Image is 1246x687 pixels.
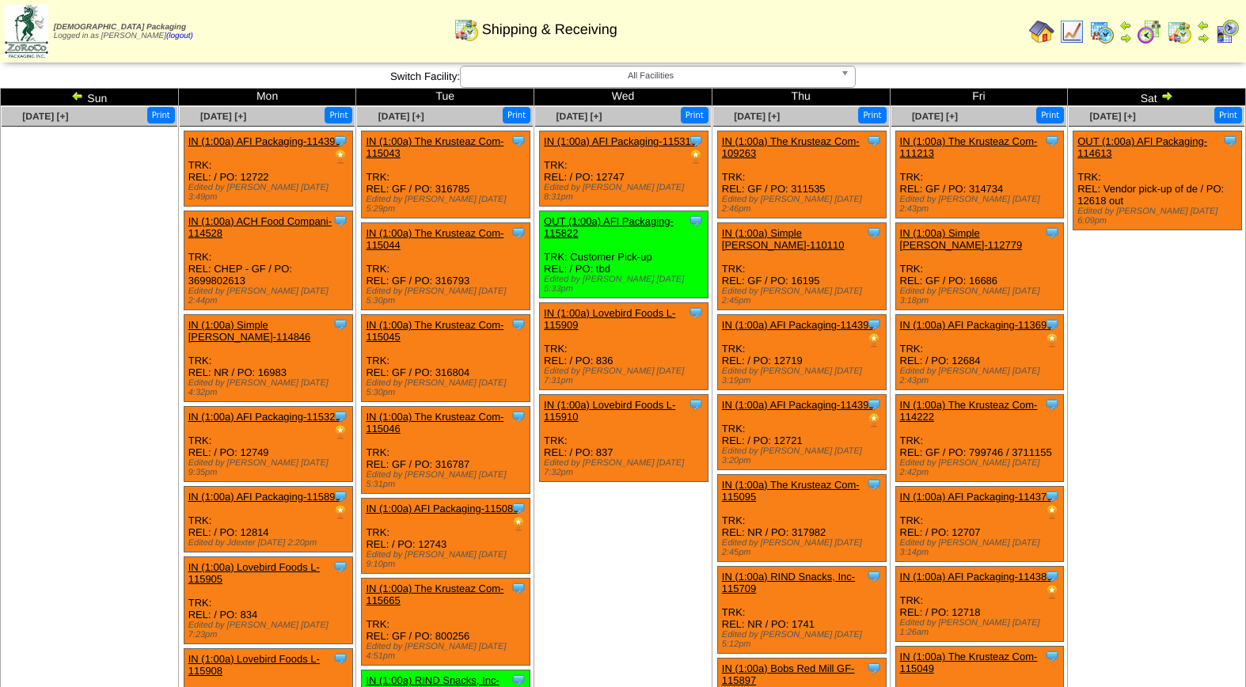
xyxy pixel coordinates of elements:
span: [DATE] [+] [1090,111,1136,122]
a: IN (1:00a) The Krusteaz Com-111213 [900,135,1038,159]
div: TRK: REL: GF / PO: 316785 [362,131,530,218]
img: home.gif [1029,19,1054,44]
img: Tooltip [866,660,882,676]
img: Tooltip [332,408,348,424]
a: OUT (1:00a) AFI Packaging-115822 [544,215,674,239]
a: IN (1:00a) Lovebird Foods L-115908 [188,653,320,677]
div: Edited by [PERSON_NAME] [DATE] 6:09pm [1077,207,1241,226]
a: [DATE] [+] [734,111,780,122]
img: Tooltip [511,500,526,516]
div: Edited by [PERSON_NAME] [DATE] 7:31pm [544,366,708,385]
img: Tooltip [511,225,526,241]
a: IN (1:00a) The Krusteaz Com-115045 [366,319,503,343]
a: IN (1:00a) The Krusteaz Com-115044 [366,227,503,251]
a: IN (1:00a) The Krusteaz Com-115043 [366,135,503,159]
a: IN (1:00a) RIND Snacks, Inc-115709 [722,571,855,594]
a: IN (1:00a) Lovebird Foods L-115905 [188,561,320,585]
a: [DATE] [+] [912,111,958,122]
a: IN (1:00a) The Krusteaz Com-115095 [722,479,860,503]
div: TRK: REL: / PO: 12719 [717,315,886,390]
a: IN (1:00a) Simple [PERSON_NAME]-114846 [188,319,311,343]
div: Edited by [PERSON_NAME] [DATE] 2:44pm [188,287,352,306]
div: Edited by [PERSON_NAME] [DATE] 7:23pm [188,621,352,640]
button: Print [147,107,175,123]
div: TRK: REL: / PO: 837 [540,395,708,482]
img: arrowleft.gif [71,89,84,102]
a: IN (1:00a) AFI Packaging-114390 [722,319,875,331]
img: PO [866,412,882,428]
div: TRK: REL: NR / PO: 317982 [717,475,886,562]
a: IN (1:00a) AFI Packaging-115321 [188,411,341,423]
img: line_graph.gif [1059,19,1085,44]
div: TRK: REL: GF / PO: 16195 [717,223,886,310]
div: Edited by [PERSON_NAME] [DATE] 2:43pm [900,366,1064,385]
span: Logged in as [PERSON_NAME] [54,23,193,40]
div: TRK: REL: NR / PO: 16983 [184,315,352,402]
div: TRK: REL: / PO: 836 [540,303,708,390]
div: Edited by [PERSON_NAME] [DATE] 2:45pm [722,538,886,557]
img: Tooltip [332,651,348,666]
img: PO [511,516,526,532]
td: Wed [534,89,712,106]
img: calendarcustomer.gif [1214,19,1240,44]
img: PO [332,424,348,440]
a: IN (1:00a) The Krusteaz Com-115049 [900,651,1038,674]
button: Print [681,107,708,123]
img: Tooltip [1044,397,1060,412]
a: IN (1:00a) Lovebird Foods L-115910 [544,399,675,423]
div: TRK: REL: / PO: 12722 [184,131,352,207]
img: calendarinout.gif [1167,19,1192,44]
td: Thu [712,89,890,106]
img: PO [1044,332,1060,348]
img: PO [866,332,882,348]
a: IN (1:00a) The Krusteaz Com-115046 [366,411,503,435]
img: Tooltip [688,133,704,149]
div: TRK: REL: / PO: 12749 [184,407,352,482]
img: Tooltip [866,225,882,241]
a: [DATE] [+] [378,111,424,122]
img: Tooltip [866,397,882,412]
a: IN (1:00a) Bobs Red Mill GF-115897 [722,662,855,686]
div: Edited by [PERSON_NAME] [DATE] 9:35pm [188,458,352,477]
div: TRK: REL: / PO: 12707 [895,487,1064,562]
div: Edited by [PERSON_NAME] [DATE] 4:51pm [366,642,530,661]
img: Tooltip [332,559,348,575]
img: Tooltip [1044,488,1060,504]
img: Tooltip [1044,648,1060,664]
a: IN (1:00a) AFI Packaging-114378 [900,491,1053,503]
div: Edited by [PERSON_NAME] [DATE] 2:42pm [900,458,1064,477]
div: TRK: REL: / PO: 12814 [184,487,352,552]
button: Print [1036,107,1064,123]
img: Tooltip [511,580,526,596]
td: Sat [1068,89,1246,106]
div: TRK: REL: / PO: 834 [184,557,352,644]
button: Print [1214,107,1242,123]
img: Tooltip [1044,133,1060,149]
div: Edited by [PERSON_NAME] [DATE] 3:19pm [722,366,886,385]
img: PO [332,149,348,165]
img: calendarprod.gif [1089,19,1115,44]
div: TRK: REL: GF / PO: 16686 [895,223,1064,310]
img: arrowright.gif [1197,32,1210,44]
div: Edited by [PERSON_NAME] [DATE] 1:26am [900,618,1064,637]
div: Edited by [PERSON_NAME] [DATE] 5:30pm [366,287,530,306]
div: Edited by [PERSON_NAME] [DATE] 3:49pm [188,183,352,202]
a: IN (1:00a) Simple [PERSON_NAME]-110110 [722,227,845,251]
div: Edited by [PERSON_NAME] [DATE] 4:32pm [188,378,352,397]
a: IN (1:00a) Simple [PERSON_NAME]-112779 [900,227,1023,251]
button: Print [503,107,530,123]
a: (logout) [166,32,193,40]
div: TRK: REL: GF / PO: 316804 [362,315,530,402]
div: Edited by [PERSON_NAME] [DATE] 3:14pm [900,538,1064,557]
img: Tooltip [332,133,348,149]
div: Edited by [PERSON_NAME] [DATE] 7:32pm [544,458,708,477]
img: zoroco-logo-small.webp [5,5,48,58]
div: TRK: REL: GF / PO: 316787 [362,407,530,494]
a: [DATE] [+] [556,111,602,122]
a: IN (1:00a) AFI Packaging-114392 [722,399,875,411]
img: Tooltip [511,408,526,424]
img: calendarinout.gif [454,17,479,42]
